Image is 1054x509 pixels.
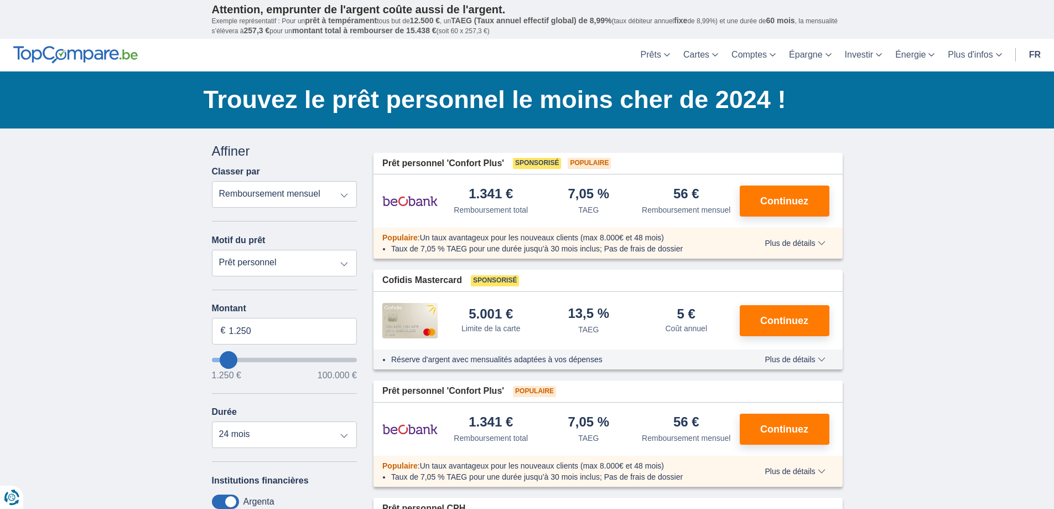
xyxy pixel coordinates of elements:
div: 7,05 % [568,415,609,430]
span: montant total à rembourser de 15.438 € [292,26,437,35]
span: Prêt personnel 'Confort Plus' [382,157,504,170]
div: Remboursement mensuel [642,433,730,444]
span: Un taux avantageux pour les nouveaux clients (max 8.000€ et 48 mois) [420,461,664,470]
button: Plus de détails [756,239,833,248]
button: Continuez [740,305,829,336]
span: € [221,325,226,337]
img: pret personnel Cofidis CC [382,303,438,338]
span: Plus de détails [765,239,825,247]
span: 257,3 € [244,26,270,35]
h1: Trouvez le prêt personnel le moins cher de 2024 ! [204,83,843,117]
a: fr [1022,39,1047,71]
a: Comptes [725,39,782,71]
a: Cartes [677,39,725,71]
div: : [373,232,741,243]
div: 56 € [673,415,699,430]
div: TAEG [578,324,599,335]
div: Remboursement mensuel [642,204,730,215]
li: Taux de 7,05 % TAEG pour une durée jusqu’à 30 mois inclus; Pas de frais de dossier [391,243,733,254]
span: Sponsorisé [513,158,561,169]
label: Montant [212,304,357,313]
span: Continuez [760,316,808,326]
span: TAEG (Taux annuel effectif global) de 8,99% [451,16,611,25]
div: 7,05 % [568,187,609,202]
span: Populaire [513,386,556,397]
label: Classer par [212,167,260,177]
a: Prêts [634,39,677,71]
p: Exemple représentatif : Pour un tous but de , un (taux débiteur annuel de 8,99%) et une durée de ... [212,16,843,36]
label: Argenta [243,497,274,507]
div: TAEG [578,204,599,215]
div: 5 € [677,307,695,321]
span: Plus de détails [765,356,825,363]
a: Énergie [889,39,941,71]
label: Institutions financières [212,476,309,486]
div: 56 € [673,187,699,202]
span: Continuez [760,196,808,206]
div: Limite de la carte [461,323,521,334]
span: Cofidis Mastercard [382,274,462,287]
img: pret personnel Beobank [382,415,438,443]
span: 1.250 € [212,371,241,380]
span: Prêt personnel 'Confort Plus' [382,385,504,398]
span: Un taux avantageux pour les nouveaux clients (max 8.000€ et 48 mois) [420,233,664,242]
li: Taux de 7,05 % TAEG pour une durée jusqu’à 30 mois inclus; Pas de frais de dossier [391,471,733,482]
button: Plus de détails [756,355,833,364]
label: Durée [212,407,237,417]
div: 5.001 € [469,307,513,321]
div: Remboursement total [454,433,528,444]
div: TAEG [578,433,599,444]
img: pret personnel Beobank [382,187,438,215]
input: wantToBorrow [212,358,357,362]
button: Plus de détails [756,467,833,476]
a: Épargne [782,39,838,71]
span: Plus de détails [765,467,825,475]
span: 100.000 € [318,371,357,380]
li: Réserve d'argent avec mensualités adaptées à vos dépenses [391,354,733,365]
span: Populaire [382,233,418,242]
a: Plus d'infos [941,39,1008,71]
span: Populaire [382,461,418,470]
div: 1.341 € [469,187,513,202]
div: Coût annuel [665,323,707,334]
div: 13,5 % [568,307,609,322]
span: Sponsorisé [471,275,519,286]
div: 1.341 € [469,415,513,430]
label: Motif du prêt [212,235,266,245]
div: Remboursement total [454,204,528,215]
img: TopCompare [13,46,138,64]
div: : [373,460,741,471]
a: Investir [838,39,889,71]
span: 12.500 € [410,16,440,25]
p: Attention, emprunter de l'argent coûte aussi de l'argent. [212,3,843,16]
span: Populaire [568,158,611,169]
span: prêt à tempérament [305,16,377,25]
button: Continuez [740,414,829,445]
span: 60 mois [766,16,795,25]
div: Affiner [212,142,357,161]
span: Continuez [760,424,808,434]
span: fixe [674,16,687,25]
button: Continuez [740,186,829,217]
